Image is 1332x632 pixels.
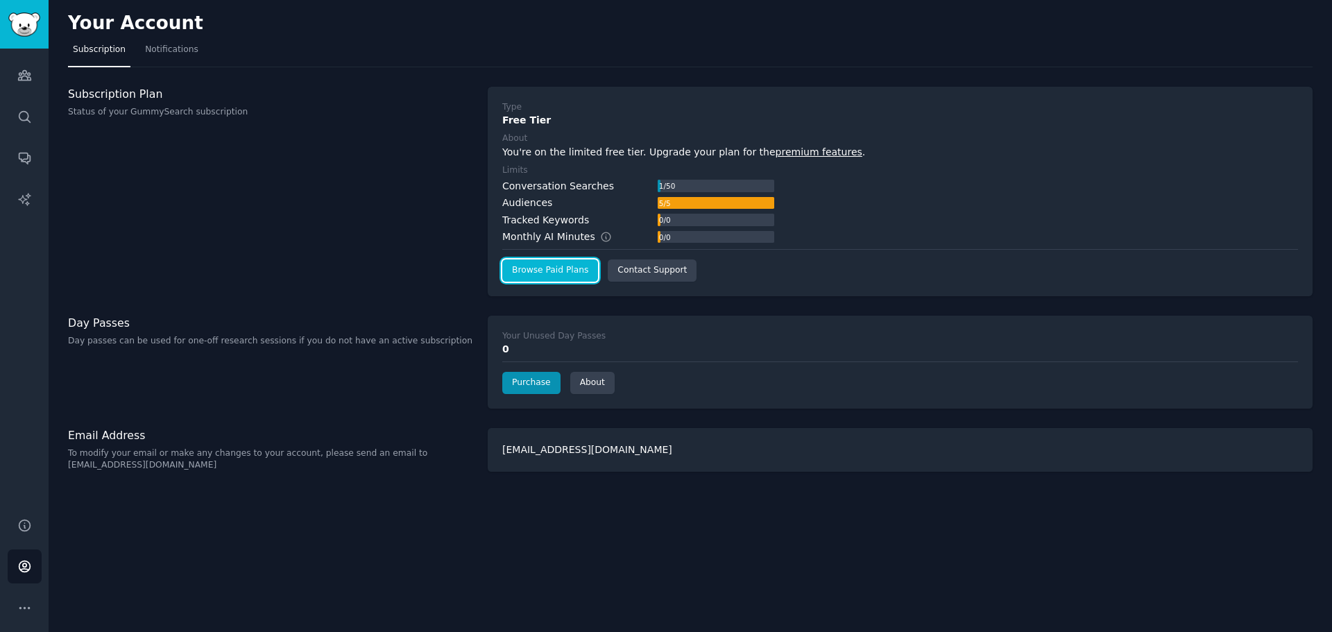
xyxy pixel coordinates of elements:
a: About [570,372,615,394]
h3: Day Passes [68,316,473,330]
img: GummySearch logo [8,12,40,37]
div: 0 [502,342,1298,357]
div: Your Unused Day Passes [502,330,606,343]
span: Subscription [73,44,126,56]
div: Conversation Searches [502,179,614,194]
div: [EMAIL_ADDRESS][DOMAIN_NAME] [488,428,1313,472]
a: Subscription [68,39,130,67]
a: Notifications [140,39,203,67]
div: You're on the limited free tier. Upgrade your plan for the . [502,145,1298,160]
div: Limits [502,164,528,177]
div: 5 / 5 [658,197,672,210]
a: premium features [776,146,862,157]
div: 0 / 0 [658,214,672,226]
p: Status of your GummySearch subscription [68,106,473,119]
div: About [502,133,527,145]
a: Purchase [502,372,561,394]
div: 0 / 0 [658,231,672,244]
div: Monthly AI Minutes [502,230,626,244]
div: Free Tier [502,113,1298,128]
p: Day passes can be used for one-off research sessions if you do not have an active subscription [68,335,473,348]
div: Type [502,101,522,114]
p: To modify your email or make any changes to your account, please send an email to [EMAIL_ADDRESS]... [68,447,473,472]
a: Contact Support [608,259,697,282]
a: Browse Paid Plans [502,259,598,282]
h3: Subscription Plan [68,87,473,101]
span: Notifications [145,44,198,56]
div: Tracked Keywords [502,213,589,228]
div: 1 / 50 [658,180,676,192]
h2: Your Account [68,12,203,35]
div: Audiences [502,196,552,210]
h3: Email Address [68,428,473,443]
